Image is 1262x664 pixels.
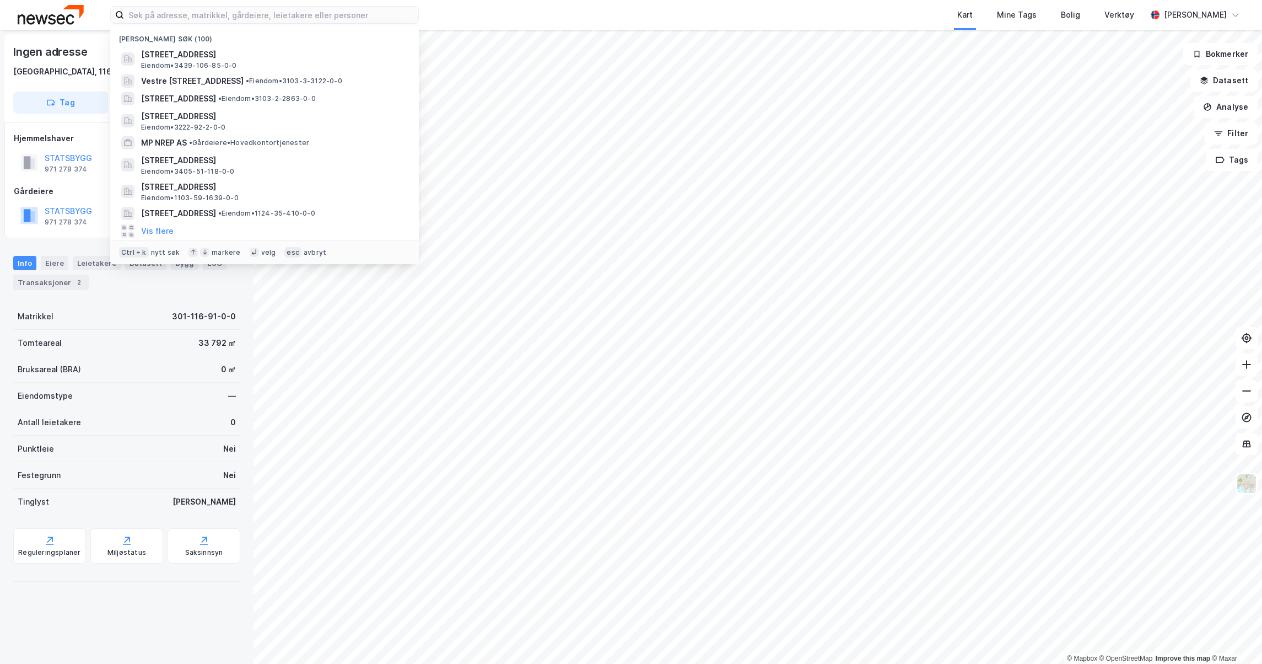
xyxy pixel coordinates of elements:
[185,548,223,557] div: Saksinnsyn
[1099,655,1153,662] a: OpenStreetMap
[18,548,80,557] div: Reguleringsplaner
[45,218,87,227] div: 971 278 374
[1205,122,1258,144] button: Filter
[230,416,236,429] div: 0
[18,310,53,323] div: Matrikkel
[218,209,315,218] span: Eiendom • 1124-35-410-0-0
[141,136,187,149] span: MP NREP AS
[141,48,406,61] span: [STREET_ADDRESS]
[1190,69,1258,92] button: Datasett
[1067,655,1097,662] a: Mapbox
[223,469,236,482] div: Nei
[18,336,62,350] div: Tomteareal
[212,248,240,257] div: markere
[13,92,108,114] button: Tag
[141,61,237,70] span: Eiendom • 3439-106-85-0-0
[141,123,225,132] span: Eiendom • 3222-92-2-0-0
[284,247,301,258] div: esc
[1183,43,1258,65] button: Bokmerker
[218,94,316,103] span: Eiendom • 3103-2-2863-0-0
[141,194,239,202] span: Eiendom • 1103-59-1639-0-0
[73,256,121,270] div: Leietakere
[172,310,236,323] div: 301-116-91-0-0
[198,336,236,350] div: 33 792 ㎡
[997,8,1037,22] div: Mine Tags
[228,389,236,403] div: —
[1207,611,1262,664] iframe: Chat Widget
[1164,8,1227,22] div: [PERSON_NAME]
[73,277,84,288] div: 2
[141,92,216,105] span: [STREET_ADDRESS]
[1236,473,1257,494] img: Z
[13,256,36,270] div: Info
[218,94,222,103] span: •
[107,548,146,557] div: Miljøstatus
[246,77,249,85] span: •
[18,442,54,456] div: Punktleie
[18,5,84,24] img: newsec-logo.f6e21ccffca1b3a03d2d.png
[172,495,236,508] div: [PERSON_NAME]
[223,442,236,456] div: Nei
[18,363,81,376] div: Bruksareal (BRA)
[1194,96,1258,118] button: Analyse
[1156,655,1210,662] a: Improve this map
[141,224,174,238] button: Vis flere
[221,363,236,376] div: 0 ㎡
[218,209,222,217] span: •
[1061,8,1080,22] div: Bolig
[18,495,49,508] div: Tinglyst
[13,43,89,61] div: Ingen adresse
[246,77,342,85] span: Eiendom • 3103-3-3122-0-0
[110,26,419,46] div: [PERSON_NAME] søk (100)
[119,247,149,258] div: Ctrl + k
[13,65,124,78] div: [GEOGRAPHIC_DATA], 116/91
[141,180,406,194] span: [STREET_ADDRESS]
[261,248,276,257] div: velg
[1104,8,1134,22] div: Verktøy
[18,469,61,482] div: Festegrunn
[14,185,240,198] div: Gårdeiere
[124,7,418,23] input: Søk på adresse, matrikkel, gårdeiere, leietakere eller personer
[18,389,73,403] div: Eiendomstype
[141,74,244,88] span: Vestre [STREET_ADDRESS]
[41,256,68,270] div: Eiere
[18,416,81,429] div: Antall leietakere
[141,207,216,220] span: [STREET_ADDRESS]
[141,167,235,176] span: Eiendom • 3405-51-118-0-0
[957,8,973,22] div: Kart
[141,110,406,123] span: [STREET_ADDRESS]
[1207,611,1262,664] div: Kontrollprogram for chat
[151,248,180,257] div: nytt søk
[141,154,406,167] span: [STREET_ADDRESS]
[13,275,89,290] div: Transaksjoner
[304,248,326,257] div: avbryt
[14,132,240,145] div: Hjemmelshaver
[45,165,87,174] div: 971 278 374
[1206,149,1258,171] button: Tags
[189,138,192,147] span: •
[189,138,309,147] span: Gårdeiere • Hovedkontortjenester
